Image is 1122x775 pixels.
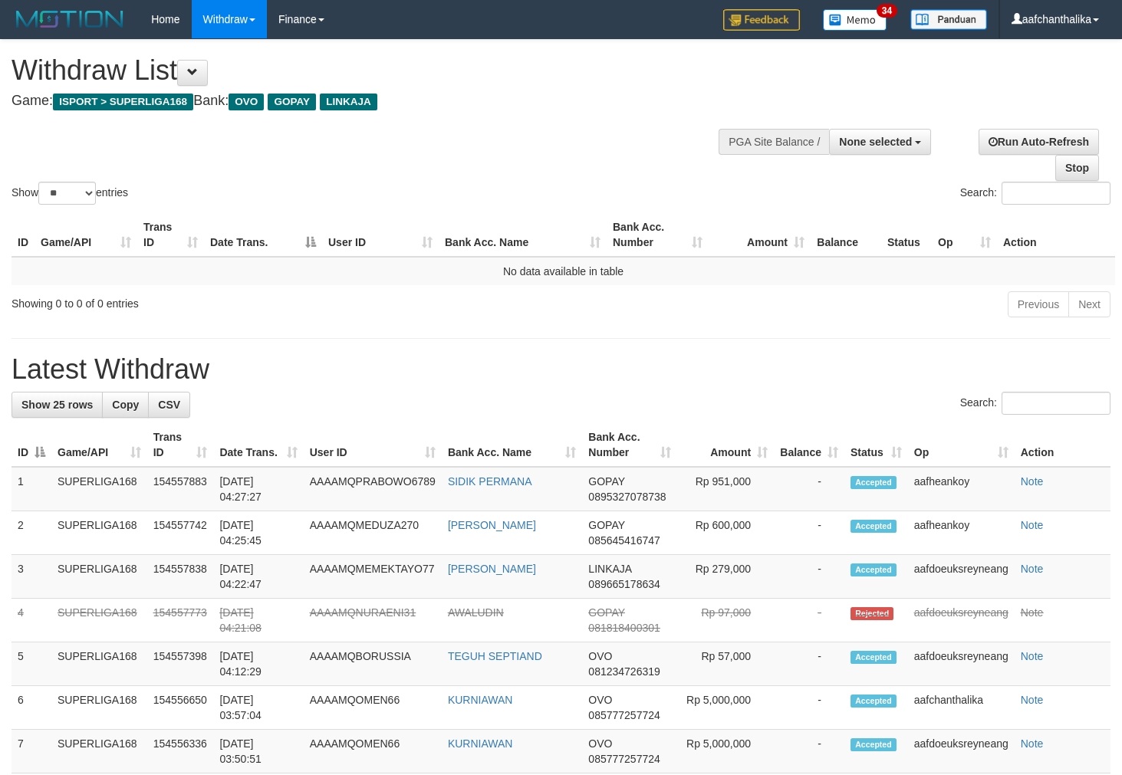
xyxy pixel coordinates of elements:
[811,213,881,257] th: Balance
[723,9,800,31] img: Feedback.jpg
[147,599,214,642] td: 154557773
[908,686,1015,730] td: aafchanthalika
[147,423,214,467] th: Trans ID: activate to sort column ascending
[588,650,612,662] span: OVO
[851,695,897,708] span: Accepted
[213,686,303,730] td: [DATE] 03:57:04
[677,599,775,642] td: Rp 97,000
[588,563,631,575] span: LINKAJA
[35,213,137,257] th: Game/API: activate to sort column ascending
[877,4,897,18] span: 34
[709,213,811,257] th: Amount: activate to sort column ascending
[21,399,93,411] span: Show 25 rows
[908,467,1015,511] td: aafheankoy
[112,399,139,411] span: Copy
[448,563,536,575] a: [PERSON_NAME]
[12,467,51,511] td: 1
[304,686,442,730] td: AAAAMQOMEN66
[147,555,214,599] td: 154557838
[910,9,987,30] img: panduan.png
[53,94,193,110] span: ISPORT > SUPERLIGA168
[588,694,612,706] span: OVO
[12,354,1110,385] h1: Latest Withdraw
[51,467,147,511] td: SUPERLIGA168
[439,213,607,257] th: Bank Acc. Name: activate to sort column ascending
[12,290,456,311] div: Showing 0 to 0 of 0 entries
[588,534,660,547] span: Copy 085645416747 to clipboard
[147,642,214,686] td: 154557398
[851,607,893,620] span: Rejected
[51,686,147,730] td: SUPERLIGA168
[719,129,829,155] div: PGA Site Balance /
[320,94,377,110] span: LINKAJA
[12,182,128,205] label: Show entries
[1021,694,1044,706] a: Note
[448,475,532,488] a: SIDIK PERMANA
[908,423,1015,467] th: Op: activate to sort column ascending
[448,737,513,750] a: KURNIAWAN
[12,642,51,686] td: 5
[588,737,612,750] span: OVO
[839,136,912,148] span: None selected
[1021,737,1044,750] a: Note
[1021,475,1044,488] a: Note
[582,423,676,467] th: Bank Acc. Number: activate to sort column ascending
[12,392,103,418] a: Show 25 rows
[304,467,442,511] td: AAAAMQPRABOWO6789
[881,213,932,257] th: Status
[774,423,844,467] th: Balance: activate to sort column ascending
[997,213,1115,257] th: Action
[12,8,128,31] img: MOTION_logo.png
[844,423,908,467] th: Status: activate to sort column ascending
[213,555,303,599] td: [DATE] 04:22:47
[12,599,51,642] td: 4
[851,520,897,533] span: Accepted
[448,606,504,619] a: AWALUDIN
[677,511,775,555] td: Rp 600,000
[908,599,1015,642] td: aafdoeuksreyneang
[147,730,214,773] td: 154556336
[908,555,1015,599] td: aafdoeuksreyneang
[774,599,844,642] td: -
[774,730,844,773] td: -
[908,642,1015,686] td: aafdoeuksreyneang
[51,511,147,555] td: SUPERLIGA168
[774,642,844,686] td: -
[677,555,775,599] td: Rp 279,000
[588,753,660,765] span: Copy 085777257724 to clipboard
[960,182,1110,205] label: Search:
[774,686,844,730] td: -
[147,511,214,555] td: 154557742
[12,55,732,86] h1: Withdraw List
[38,182,96,205] select: Showentries
[147,467,214,511] td: 154557883
[851,738,897,751] span: Accepted
[442,423,582,467] th: Bank Acc. Name: activate to sort column ascending
[588,578,660,590] span: Copy 089665178634 to clipboard
[1021,519,1044,531] a: Note
[774,467,844,511] td: -
[12,686,51,730] td: 6
[304,642,442,686] td: AAAAMQBORUSSIA
[12,257,1115,285] td: No data available in table
[448,519,536,531] a: [PERSON_NAME]
[1055,155,1099,181] a: Stop
[213,467,303,511] td: [DATE] 04:27:27
[677,730,775,773] td: Rp 5,000,000
[908,730,1015,773] td: aafdoeuksreyneang
[12,555,51,599] td: 3
[213,730,303,773] td: [DATE] 03:50:51
[448,650,542,662] a: TEGUH SEPTIAND
[979,129,1099,155] a: Run Auto-Refresh
[588,709,660,721] span: Copy 085777257724 to clipboard
[1021,650,1044,662] a: Note
[588,519,624,531] span: GOPAY
[677,686,775,730] td: Rp 5,000,000
[12,423,51,467] th: ID: activate to sort column descending
[607,213,709,257] th: Bank Acc. Number: activate to sort column ascending
[51,730,147,773] td: SUPERLIGA168
[204,213,322,257] th: Date Trans.: activate to sort column descending
[1068,291,1110,317] a: Next
[1015,423,1110,467] th: Action
[229,94,264,110] span: OVO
